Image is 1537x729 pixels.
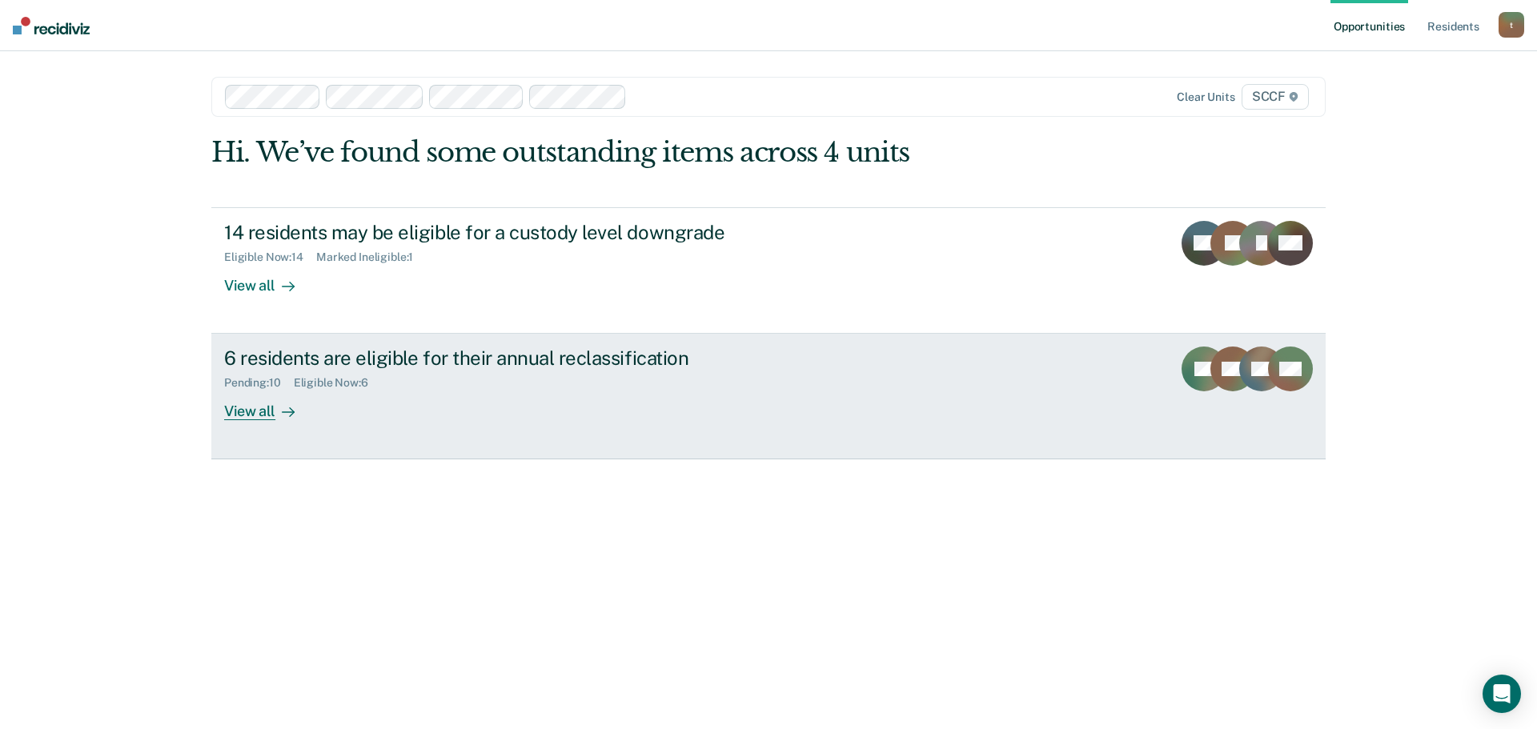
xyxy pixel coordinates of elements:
div: 6 residents are eligible for their annual reclassification [224,346,786,370]
div: View all [224,263,314,294]
div: Pending : 10 [224,376,294,390]
div: View all [224,390,314,421]
div: Clear units [1177,90,1235,104]
div: Hi. We’ve found some outstanding items across 4 units [211,136,1103,169]
span: SCCF [1242,84,1309,110]
div: Eligible Now : 6 [294,376,381,390]
button: t [1499,12,1524,38]
a: 6 residents are eligible for their annual reclassificationPending:10Eligible Now:6View all [211,334,1326,459]
img: Recidiviz [13,17,90,34]
div: 14 residents may be eligible for a custody level downgrade [224,221,786,244]
div: Marked Ineligible : 1 [316,250,426,264]
a: 14 residents may be eligible for a custody level downgradeEligible Now:14Marked Ineligible:1View all [211,207,1326,334]
div: Open Intercom Messenger [1483,675,1521,713]
div: Eligible Now : 14 [224,250,316,264]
